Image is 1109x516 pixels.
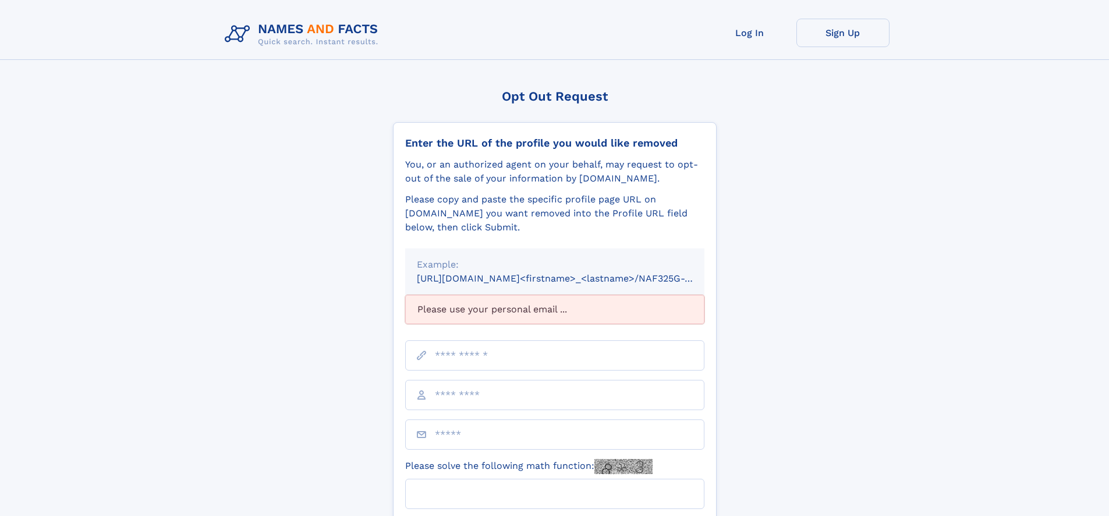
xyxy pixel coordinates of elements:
div: You, or an authorized agent on your behalf, may request to opt-out of the sale of your informatio... [405,158,704,186]
a: Log In [703,19,796,47]
a: Sign Up [796,19,890,47]
div: Opt Out Request [393,89,717,104]
label: Please solve the following math function: [405,459,653,474]
img: Logo Names and Facts [220,19,388,50]
small: [URL][DOMAIN_NAME]<firstname>_<lastname>/NAF325G-xxxxxxxx [417,273,727,284]
div: Example: [417,258,693,272]
div: Please use your personal email ... [405,295,704,324]
div: Enter the URL of the profile you would like removed [405,137,704,150]
div: Please copy and paste the specific profile page URL on [DOMAIN_NAME] you want removed into the Pr... [405,193,704,234]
